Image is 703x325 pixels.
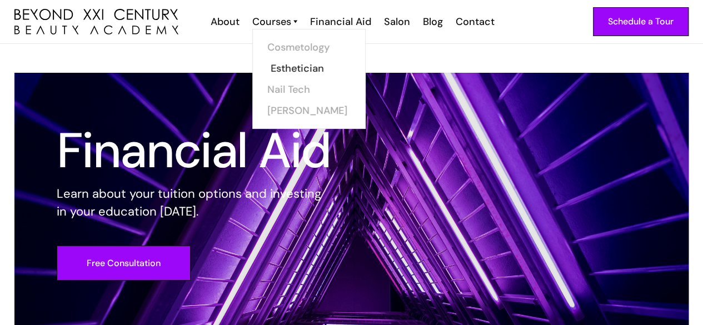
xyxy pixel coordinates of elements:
[14,9,178,35] a: home
[377,14,416,29] a: Salon
[267,100,351,121] a: [PERSON_NAME]
[57,185,331,221] p: Learn about your tuition options and investing in your education [DATE].
[456,14,495,29] div: Contact
[593,7,689,36] a: Schedule a Tour
[57,131,331,171] h1: Financial Aid
[267,79,351,100] a: Nail Tech
[423,14,443,29] div: Blog
[211,14,240,29] div: About
[14,9,178,35] img: beyond 21st century beauty academy logo
[384,14,410,29] div: Salon
[608,14,674,29] div: Schedule a Tour
[416,14,448,29] a: Blog
[252,29,366,129] nav: Courses
[271,58,354,79] a: Esthetician
[57,246,191,281] a: Free Consultation
[252,14,297,29] a: Courses
[267,37,351,58] a: Cosmetology
[448,14,500,29] a: Contact
[303,14,377,29] a: Financial Aid
[252,14,291,29] div: Courses
[310,14,371,29] div: Financial Aid
[203,14,245,29] a: About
